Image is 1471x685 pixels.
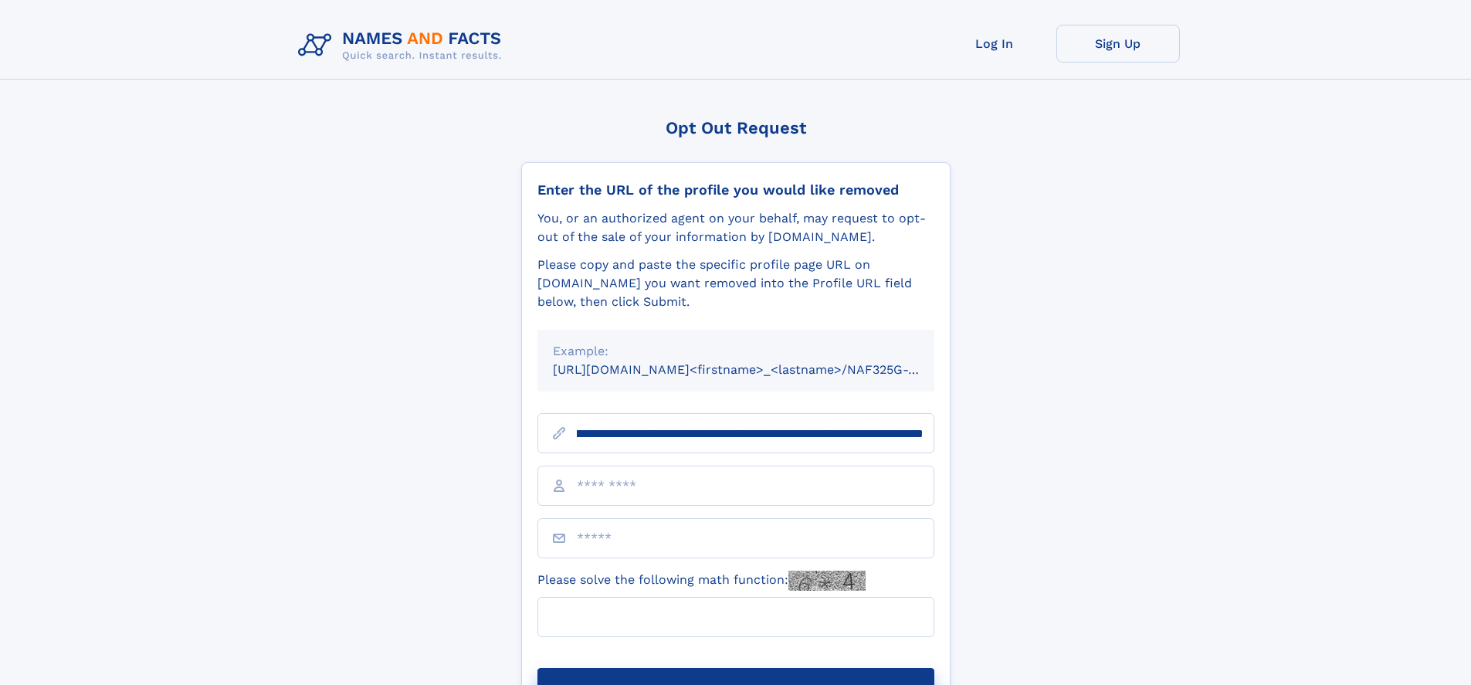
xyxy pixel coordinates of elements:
[537,571,866,591] label: Please solve the following math function:
[521,118,951,137] div: Opt Out Request
[1056,25,1180,63] a: Sign Up
[537,209,934,246] div: You, or an authorized agent on your behalf, may request to opt-out of the sale of your informatio...
[292,25,514,66] img: Logo Names and Facts
[933,25,1056,63] a: Log In
[537,181,934,198] div: Enter the URL of the profile you would like removed
[553,342,919,361] div: Example:
[553,362,964,377] small: [URL][DOMAIN_NAME]<firstname>_<lastname>/NAF325G-xxxxxxxx
[537,256,934,311] div: Please copy and paste the specific profile page URL on [DOMAIN_NAME] you want removed into the Pr...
